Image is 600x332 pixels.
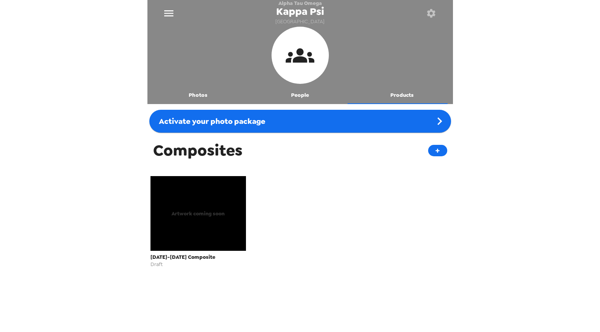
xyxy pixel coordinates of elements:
span: Composites [153,140,243,160]
span: Draft [150,262,246,267]
button: Products [351,86,453,104]
button: menu [157,1,181,26]
button: People [249,86,351,104]
span: Activate your photo package [159,116,265,126]
span: Kappa Psi [276,6,324,17]
span: Artwork coming soon [171,209,225,218]
button: + [428,145,447,156]
button: Artwork coming soon[DATE]-[DATE] CompositeDraft [147,174,249,277]
button: Photos [147,86,249,104]
span: [DATE]-[DATE] Composite [150,253,246,261]
span: [GEOGRAPHIC_DATA] [275,17,325,27]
